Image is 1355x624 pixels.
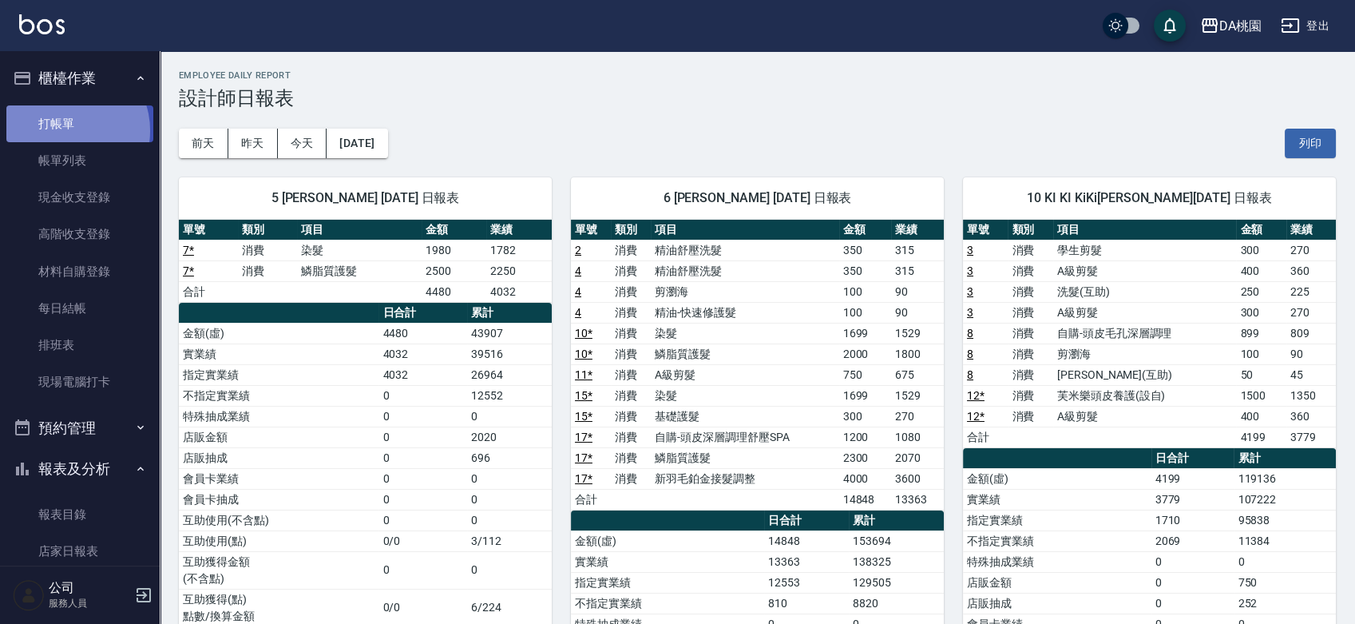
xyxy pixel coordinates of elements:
[486,260,552,281] td: 2250
[6,58,153,99] button: 櫃檯作業
[1008,302,1052,323] td: 消費
[179,220,552,303] table: a dense table
[839,364,892,385] td: 750
[297,260,422,281] td: 鱗脂質護髮
[1053,323,1237,344] td: 自購-頭皮毛孔深層調理
[839,323,892,344] td: 1699
[179,385,378,406] td: 不指定實業績
[1008,364,1052,385] td: 消費
[378,510,466,531] td: 0
[6,105,153,142] a: 打帳單
[571,220,944,511] table: a dense table
[486,240,552,260] td: 1782
[1236,364,1286,385] td: 50
[651,220,838,240] th: 項目
[651,344,838,364] td: 鱗脂質護髮
[1219,16,1262,36] div: DA桃園
[297,240,422,260] td: 染髮
[1008,240,1052,260] td: 消費
[378,344,466,364] td: 4032
[967,327,973,340] a: 8
[611,323,651,344] td: 消費
[179,344,378,364] td: 實業績
[764,593,850,614] td: 810
[590,190,925,206] span: 6 [PERSON_NAME] [DATE] 日報表
[891,468,944,489] td: 3600
[19,14,65,34] img: Logo
[611,302,651,323] td: 消費
[1236,406,1286,427] td: 400
[467,489,552,510] td: 0
[378,427,466,447] td: 0
[1151,510,1234,531] td: 1710
[891,385,944,406] td: 1529
[611,281,651,302] td: 消費
[1053,302,1237,323] td: A級剪髮
[467,406,552,427] td: 0
[891,220,944,240] th: 業績
[179,406,378,427] td: 特殊抽成業績
[1236,385,1286,406] td: 1500
[1053,385,1237,406] td: 芙米樂頭皮養護(設自)
[967,368,973,381] a: 8
[467,510,552,531] td: 0
[1286,406,1336,427] td: 360
[179,447,378,468] td: 店販抽成
[651,302,838,323] td: 精油-快速修護髮
[467,531,552,551] td: 3/112
[422,260,487,281] td: 2500
[467,427,552,447] td: 2020
[1151,572,1234,593] td: 0
[1286,385,1336,406] td: 1350
[6,216,153,252] a: 高階收支登錄
[764,531,850,551] td: 14848
[6,496,153,533] a: 報表目錄
[891,240,944,260] td: 315
[963,510,1151,531] td: 指定實業績
[839,220,892,240] th: 金額
[1008,260,1052,281] td: 消費
[891,323,944,344] td: 1529
[839,489,892,510] td: 14848
[611,468,651,489] td: 消費
[1234,531,1336,551] td: 11384
[611,385,651,406] td: 消費
[571,220,611,240] th: 單號
[1286,364,1336,385] td: 45
[467,303,552,324] th: 累計
[378,531,466,551] td: 0/0
[1154,10,1186,42] button: save
[967,306,973,319] a: 3
[651,447,838,468] td: 鱗脂質護髮
[378,489,466,510] td: 0
[571,593,764,614] td: 不指定實業績
[6,533,153,570] a: 店家日報表
[179,468,378,489] td: 會員卡業績
[611,447,651,468] td: 消費
[1286,427,1336,447] td: 3779
[467,344,552,364] td: 39516
[571,489,611,510] td: 合計
[611,364,651,385] td: 消費
[571,572,764,593] td: 指定實業績
[467,468,552,489] td: 0
[651,323,838,344] td: 染髮
[963,427,1008,447] td: 合計
[967,264,973,277] a: 3
[6,179,153,216] a: 現金收支登錄
[963,220,1336,448] table: a dense table
[575,264,581,277] a: 4
[378,468,466,489] td: 0
[575,285,581,298] a: 4
[1053,406,1237,427] td: A級剪髮
[963,593,1151,614] td: 店販抽成
[1286,323,1336,344] td: 809
[963,220,1008,240] th: 單號
[179,323,378,344] td: 金額(虛)
[1274,11,1336,41] button: 登出
[327,129,387,158] button: [DATE]
[6,364,153,400] a: 現場電腦打卡
[839,260,892,281] td: 350
[1008,220,1052,240] th: 類別
[839,427,892,447] td: 1200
